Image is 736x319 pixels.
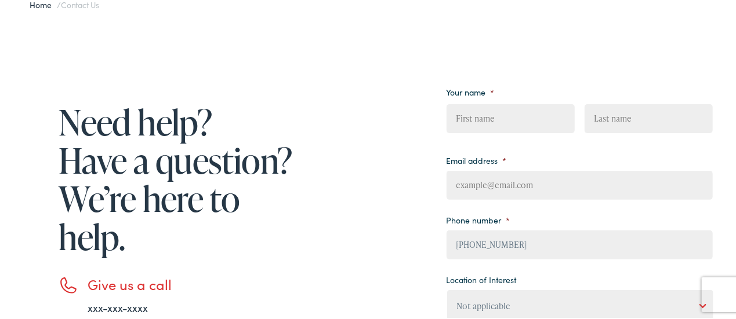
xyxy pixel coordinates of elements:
label: Your name [447,86,495,96]
label: Phone number [447,214,510,224]
input: First name [447,103,575,132]
h1: Need help? Have a question? We’re here to help. [59,102,296,255]
input: Last name [585,103,713,132]
input: example@email.com [447,170,713,199]
input: (XXX) XXX - XXXX [447,229,713,258]
label: Location of Interest [447,273,517,284]
h3: Give us a call [88,275,296,292]
a: xxx-xxx-xxxx [88,299,148,314]
label: Email address [447,154,507,164]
